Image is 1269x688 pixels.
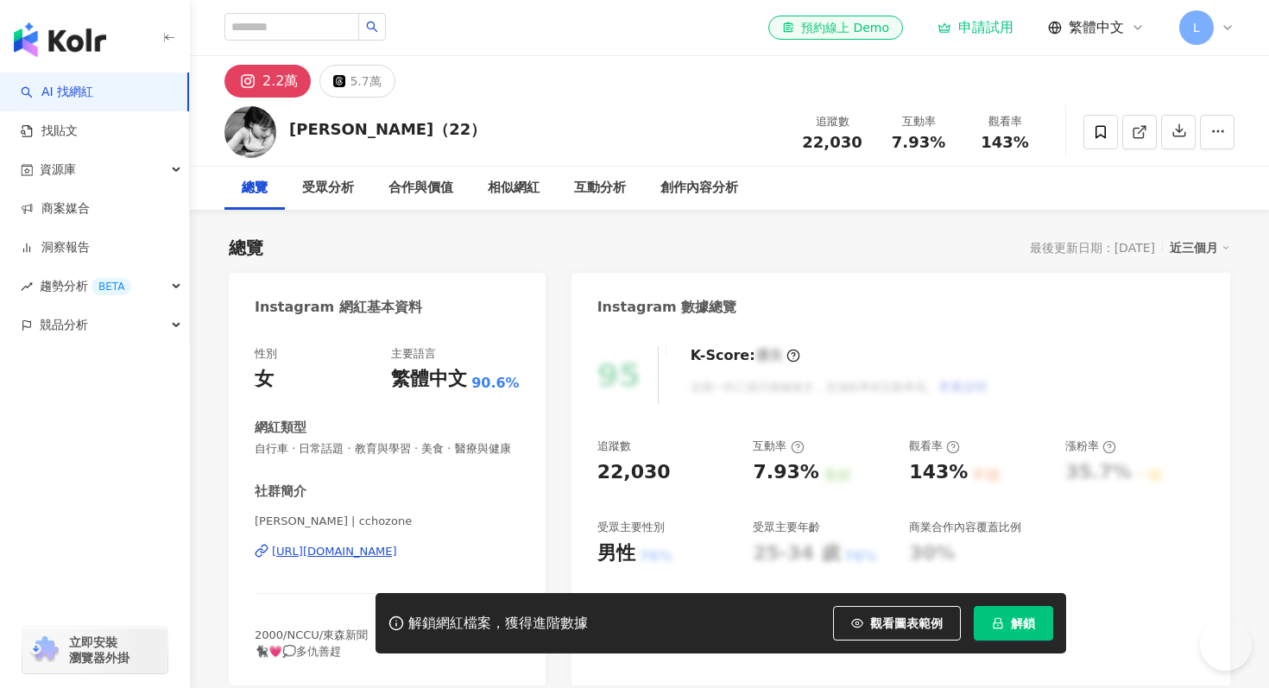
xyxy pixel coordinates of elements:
[597,459,671,486] div: 22,030
[802,133,862,151] span: 22,030
[255,441,520,457] span: 自行車 · 日常話題 · 教育與學習 · 美食 · 醫療與健康
[22,627,167,673] a: chrome extension立即安裝 瀏覽器外掛
[255,346,277,362] div: 性別
[21,239,90,256] a: 洞察報告
[753,520,820,535] div: 受眾主要年齡
[366,21,378,33] span: search
[992,617,1004,629] span: lock
[302,178,354,199] div: 受眾分析
[972,113,1038,130] div: 觀看率
[1011,616,1035,630] span: 解鎖
[255,366,274,393] div: 女
[753,459,818,486] div: 7.93%
[981,134,1029,151] span: 143%
[909,459,968,486] div: 143%
[909,439,960,454] div: 觀看率
[892,134,945,151] span: 7.93%
[14,22,106,57] img: logo
[1069,18,1124,37] span: 繁體中文
[1170,237,1230,259] div: 近三個月
[768,16,903,40] a: 預約線上 Demo
[574,178,626,199] div: 互動分析
[272,544,397,559] div: [URL][DOMAIN_NAME]
[388,178,453,199] div: 合作與價值
[350,69,381,93] div: 5.7萬
[255,298,422,317] div: Instagram 網紅基本資料
[488,178,540,199] div: 相似網紅
[242,178,268,199] div: 總覽
[391,346,436,362] div: 主要語言
[224,65,311,98] button: 2.2萬
[974,606,1053,641] button: 解鎖
[21,200,90,218] a: 商案媒合
[224,106,276,158] img: KOL Avatar
[262,69,298,93] div: 2.2萬
[597,298,737,317] div: Instagram 數據總覽
[870,616,943,630] span: 觀看圖表範例
[660,178,738,199] div: 創作內容分析
[229,236,263,260] div: 總覽
[1065,439,1116,454] div: 漲粉率
[69,634,129,666] span: 立即安裝 瀏覽器外掛
[597,540,635,567] div: 男性
[319,65,395,98] button: 5.7萬
[938,19,1013,36] a: 申請試用
[21,123,78,140] a: 找貼文
[753,439,804,454] div: 互動率
[1030,241,1155,255] div: 最後更新日期：[DATE]
[255,514,520,529] span: [PERSON_NAME] | cchozone
[799,113,865,130] div: 追蹤數
[92,278,131,295] div: BETA
[391,366,467,393] div: 繁體中文
[255,628,368,657] span: 2000/NCCU/東森新聞 🐈‍⬛💗💭多仇善趕
[597,439,631,454] div: 追蹤數
[40,306,88,344] span: 競品分析
[40,267,131,306] span: 趨勢分析
[691,346,800,365] div: K-Score :
[782,19,889,36] div: 預約線上 Demo
[833,606,961,641] button: 觀看圖表範例
[1193,18,1200,37] span: L
[886,113,951,130] div: 互動率
[909,520,1021,535] div: 商業合作內容覆蓋比例
[289,118,486,140] div: [PERSON_NAME]（22）
[28,636,61,664] img: chrome extension
[597,520,665,535] div: 受眾主要性別
[471,374,520,393] span: 90.6%
[255,419,306,437] div: 網紅類型
[255,544,520,559] a: [URL][DOMAIN_NAME]
[40,150,76,189] span: 資源庫
[408,615,588,633] div: 解鎖網紅檔案，獲得進階數據
[21,84,93,101] a: searchAI 找網紅
[21,281,33,293] span: rise
[255,483,306,501] div: 社群簡介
